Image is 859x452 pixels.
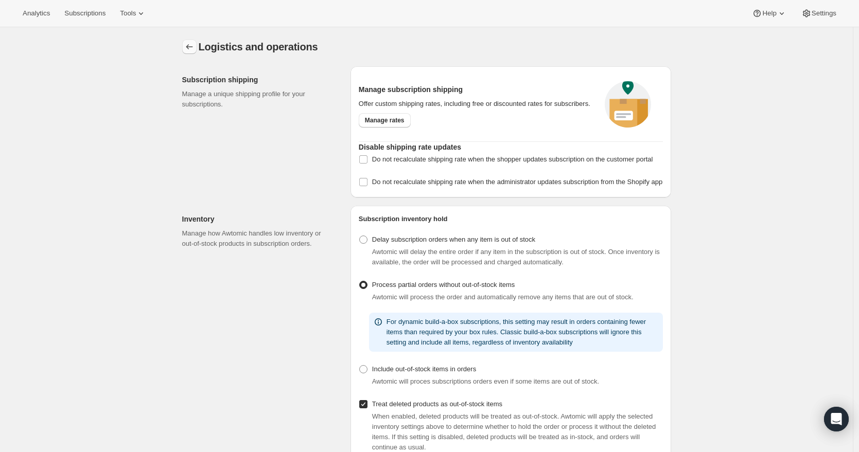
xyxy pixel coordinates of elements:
button: Settings [182,40,197,54]
button: Analytics [16,6,56,21]
span: Help [762,9,776,17]
button: Settings [795,6,843,21]
span: Logistics and operations [199,41,318,52]
a: Manage rates [359,113,411,128]
h2: Subscription inventory hold [359,214,663,224]
h2: Disable shipping rate updates [359,142,663,152]
div: Open Intercom Messenger [824,407,849,431]
p: Manage how Awtomic handles low inventory or out-of-stock products in subscription orders. [182,228,334,249]
p: For dynamic build-a-box subscriptions, this setting may result in orders containing fewer items t... [387,317,659,348]
span: Treat deleted products as out-of-stock items [372,400,502,408]
span: Awtomic will process the order and automatically remove any items that are out of stock. [372,293,634,301]
span: Analytics [23,9,50,17]
button: Help [746,6,793,21]
span: Tools [120,9,136,17]
span: Delay subscription orders when any item is out of stock [372,236,535,243]
h2: Inventory [182,214,334,224]
p: Manage a unique shipping profile for your subscriptions. [182,89,334,110]
h2: Manage subscription shipping [359,84,593,95]
span: Subscriptions [64,9,106,17]
h2: Subscription shipping [182,75,334,85]
span: Awtomic will proces subscriptions orders even if some items are out of stock. [372,377,599,385]
button: Subscriptions [58,6,112,21]
span: Do not recalculate shipping rate when the shopper updates subscription on the customer portal [372,155,653,163]
span: When enabled, deleted products will be treated as out-of-stock. Awtomic will apply the selected i... [372,412,656,451]
span: Include out-of-stock items in orders [372,365,476,373]
p: Offer custom shipping rates, including free or discounted rates for subscribers. [359,99,593,109]
span: Process partial orders without out-of-stock items [372,281,515,288]
span: Do not recalculate shipping rate when the administrator updates subscription from the Shopify app [372,178,662,186]
span: Awtomic will delay the entire order if any item in the subscription is out of stock. Once invento... [372,248,660,266]
span: Manage rates [365,116,405,124]
button: Tools [114,6,152,21]
span: Settings [812,9,836,17]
